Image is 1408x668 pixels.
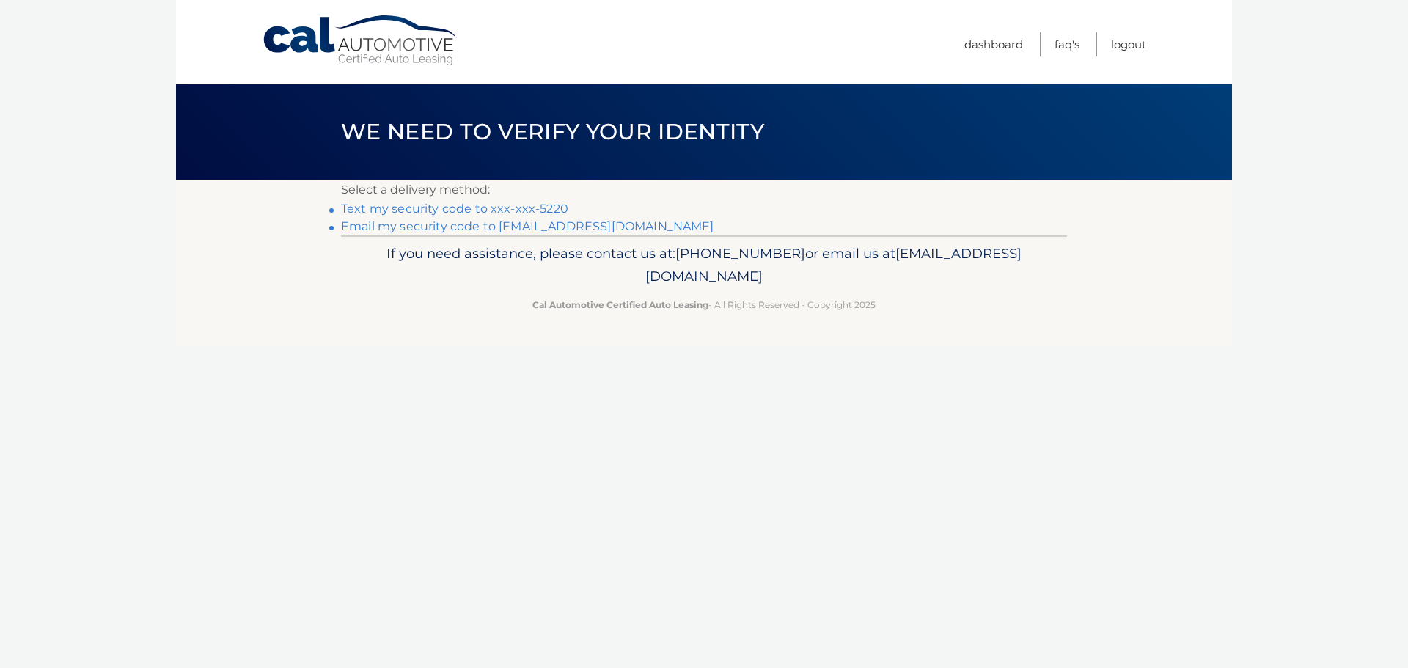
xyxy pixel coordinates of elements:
a: FAQ's [1055,32,1079,56]
a: Text my security code to xxx-xxx-5220 [341,202,568,216]
p: - All Rights Reserved - Copyright 2025 [351,297,1057,312]
a: Logout [1111,32,1146,56]
a: Dashboard [964,32,1023,56]
span: [PHONE_NUMBER] [675,245,805,262]
a: Email my security code to [EMAIL_ADDRESS][DOMAIN_NAME] [341,219,714,233]
strong: Cal Automotive Certified Auto Leasing [532,299,708,310]
a: Cal Automotive [262,15,460,67]
span: We need to verify your identity [341,118,764,145]
p: Select a delivery method: [341,180,1067,200]
p: If you need assistance, please contact us at: or email us at [351,242,1057,289]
